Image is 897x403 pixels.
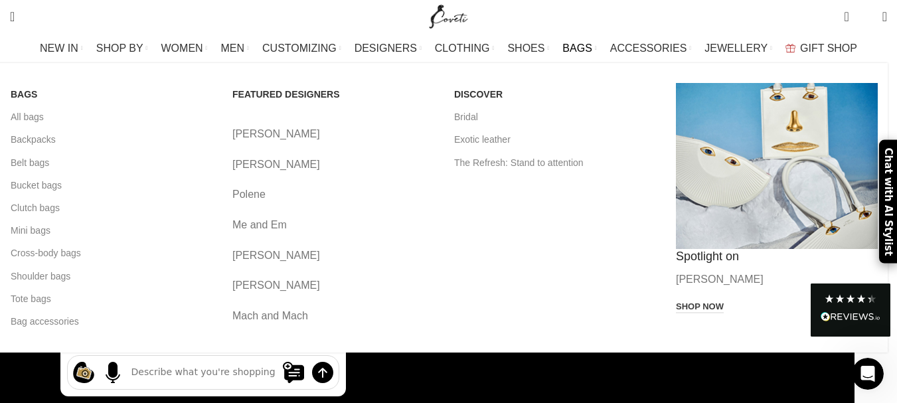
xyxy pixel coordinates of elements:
[232,277,434,294] a: [PERSON_NAME]
[3,35,894,62] div: Main navigation
[262,42,337,54] span: CUSTOMIZING
[852,358,884,390] iframe: Intercom live chat
[562,42,592,54] span: BAGS
[221,42,245,54] span: MEN
[232,156,434,173] a: [PERSON_NAME]
[232,125,434,143] a: [PERSON_NAME]
[3,3,21,30] a: Search
[11,88,37,100] span: BAGS
[837,3,855,30] a: 0
[454,128,656,151] a: Exotic leather
[11,128,212,151] a: Backpacks
[355,35,422,62] a: DESIGNERS
[221,35,249,62] a: MEN
[11,151,212,174] a: Belt bags
[11,219,212,242] a: Mini bags
[232,247,434,264] a: [PERSON_NAME]
[800,42,857,54] span: GIFT SHOP
[811,283,890,337] div: Read All Reviews
[610,35,692,62] a: ACCESSORIES
[96,35,148,62] a: SHOP BY
[11,265,212,287] a: Shoulder bags
[676,83,878,249] a: Banner link
[824,293,877,304] div: 4.28 Stars
[454,88,503,100] span: DISCOVER
[454,151,656,174] a: The Refresh: Stand to attention
[426,10,471,21] a: Site logo
[704,42,768,54] span: JEWELLERY
[454,106,656,128] a: Bridal
[821,309,880,327] div: Read All Reviews
[232,186,434,203] a: Polene
[507,35,549,62] a: SHOES
[40,35,83,62] a: NEW IN
[610,42,687,54] span: ACCESSORIES
[845,7,855,17] span: 0
[40,42,78,54] span: NEW IN
[859,3,872,30] div: My Wishlist
[232,216,434,234] a: Me and Em
[11,310,212,333] a: Bag accessories
[11,242,212,264] a: Cross-body bags
[355,42,417,54] span: DESIGNERS
[11,197,212,219] a: Clutch bags
[435,42,490,54] span: CLOTHING
[785,44,795,52] img: GiftBag
[232,88,340,100] span: FEATURED DESIGNERS
[562,35,596,62] a: BAGS
[262,35,341,62] a: CUSTOMIZING
[161,42,203,54] span: WOMEN
[676,271,878,288] p: [PERSON_NAME]
[676,249,878,264] h4: Spotlight on
[11,287,212,310] a: Tote bags
[704,35,772,62] a: JEWELLERY
[161,35,208,62] a: WOMEN
[507,42,544,54] span: SHOES
[232,307,434,325] a: Mach and Mach
[435,35,495,62] a: CLOTHING
[11,106,212,128] a: All bags
[821,312,880,321] img: REVIEWS.io
[11,174,212,197] a: Bucket bags
[862,13,872,23] span: 0
[785,35,857,62] a: GIFT SHOP
[96,42,143,54] span: SHOP BY
[676,301,724,313] a: Shop now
